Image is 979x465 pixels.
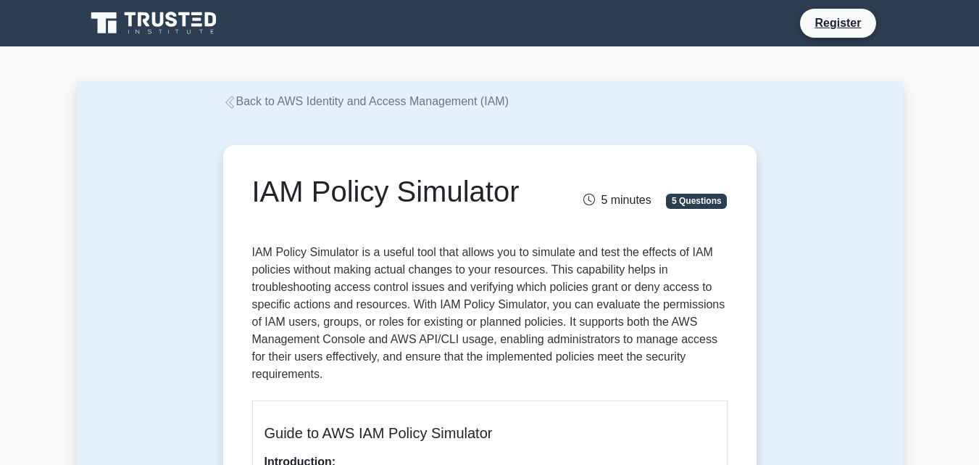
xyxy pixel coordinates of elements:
a: Register [806,14,870,32]
h5: Guide to AWS IAM Policy Simulator [264,424,715,442]
a: Back to AWS Identity and Access Management (IAM) [223,95,509,107]
h1: IAM Policy Simulator [252,174,563,209]
p: IAM Policy Simulator is a useful tool that allows you to simulate and test the effects of IAM pol... [252,244,728,389]
span: 5 minutes [583,194,651,206]
span: 5 Questions [666,194,727,208]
